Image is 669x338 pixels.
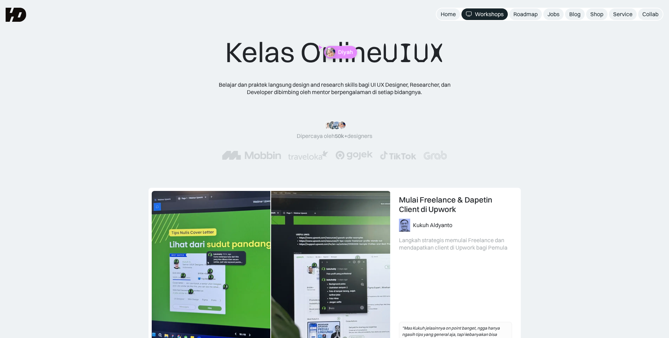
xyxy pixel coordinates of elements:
[509,8,542,20] a: Roadmap
[569,11,581,18] div: Blog
[461,8,508,20] a: Workshops
[613,11,632,18] div: Service
[565,8,585,20] a: Blog
[638,8,663,20] a: Collab
[586,8,608,20] a: Shop
[382,36,444,70] span: UIUX
[642,11,658,18] div: Collab
[543,8,564,20] a: Jobs
[437,8,460,20] a: Home
[297,132,372,140] div: Dipercaya oleh designers
[475,11,504,18] div: Workshops
[338,49,353,55] p: Diyah
[208,81,461,96] div: Belajar dan praktek langsung design and research skills bagi UI UX Designer, Researcher, dan Deve...
[441,11,456,18] div: Home
[513,11,538,18] div: Roadmap
[590,11,603,18] div: Shop
[547,11,559,18] div: Jobs
[335,132,347,139] span: 50k+
[225,35,444,70] div: Kelas Online
[609,8,637,20] a: Service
